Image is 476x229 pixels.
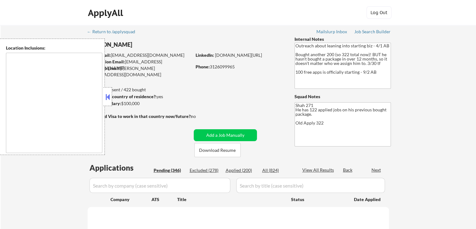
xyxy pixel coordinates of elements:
div: ApplyAll [88,8,125,18]
strong: Will need Visa to work in that country now/future?: [88,114,192,119]
button: Download Resume [194,143,241,157]
div: View All Results [302,167,336,173]
div: Applications [90,164,151,172]
strong: Phone: [196,64,210,69]
div: [EMAIL_ADDRESS][DOMAIN_NAME] [88,59,192,71]
div: [PERSON_NAME][EMAIL_ADDRESS][DOMAIN_NAME] [88,65,192,77]
div: [PERSON_NAME] [88,41,216,49]
div: Job Search Builder [354,29,391,34]
div: Next [371,167,381,173]
div: no [191,113,209,120]
div: Location Inclusions: [6,45,102,51]
div: Back [343,167,353,173]
div: Applied (200) [226,167,257,173]
div: 322 sent / 422 bought [87,87,192,93]
div: ATS [151,196,177,203]
strong: Can work in country of residence?: [87,94,157,99]
button: Log Out [366,6,392,19]
div: Date Applied [354,196,381,203]
strong: LinkedIn: [196,52,214,58]
a: [DOMAIN_NAME][URL] [215,52,262,58]
div: 3126099965 [196,64,284,70]
div: Internal Notes [294,36,391,42]
div: $100,000 [87,100,192,107]
div: Mailslurp Inbox [316,29,348,34]
input: Search by company (case sensitive) [90,178,230,193]
div: All (824) [262,167,294,173]
div: Company [110,196,151,203]
div: Excluded (278) [190,167,221,173]
a: ← Return to /applysquad [87,29,141,35]
button: Add a Job Manually [194,129,257,141]
div: Pending (346) [154,167,185,173]
a: Mailslurp Inbox [316,29,348,35]
div: ← Return to /applysquad [87,29,141,34]
div: Title [177,196,285,203]
div: [EMAIL_ADDRESS][DOMAIN_NAME] [88,52,192,58]
input: Search by title (case sensitive) [236,178,385,193]
div: yes [87,93,190,100]
div: Status [291,194,345,205]
div: Squad Notes [294,93,391,100]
